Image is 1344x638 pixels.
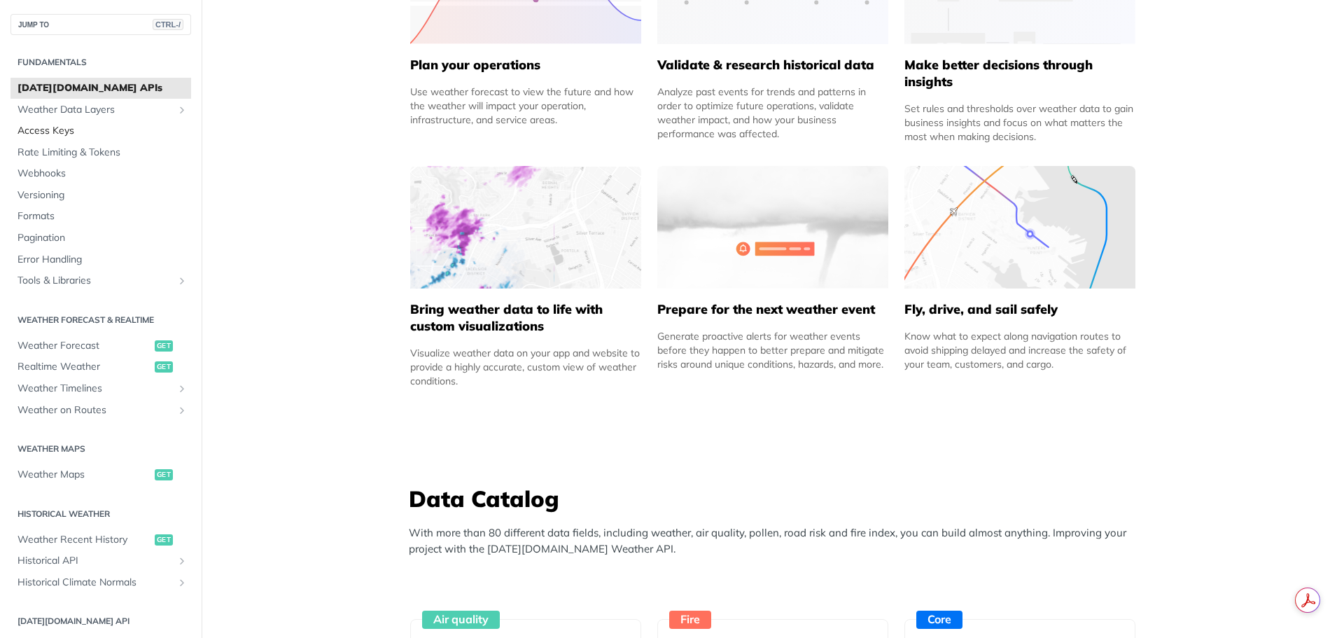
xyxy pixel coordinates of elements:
h2: Fundamentals [10,56,191,69]
a: Historical Climate NormalsShow subpages for Historical Climate Normals [10,572,191,593]
span: Weather Timelines [17,382,173,396]
span: get [155,340,173,352]
span: Realtime Weather [17,360,151,374]
a: Formats [10,206,191,227]
a: Webhooks [10,163,191,184]
a: Weather Recent Historyget [10,529,191,550]
h2: [DATE][DOMAIN_NAME] API [10,615,191,627]
span: get [155,534,173,546]
a: Tools & LibrariesShow subpages for Tools & Libraries [10,270,191,291]
button: Show subpages for Historical API [176,555,188,567]
h2: Weather Maps [10,443,191,455]
a: Realtime Weatherget [10,356,191,377]
a: Pagination [10,228,191,249]
span: Rate Limiting & Tokens [17,146,188,160]
a: Weather Mapsget [10,464,191,485]
span: Pagination [17,231,188,245]
h5: Plan your operations [410,57,641,74]
h2: Historical Weather [10,508,191,520]
div: Air quality [422,611,500,629]
a: Access Keys [10,120,191,141]
span: Weather on Routes [17,403,173,417]
a: Weather on RoutesShow subpages for Weather on Routes [10,400,191,421]
button: Show subpages for Weather on Routes [176,405,188,416]
a: [DATE][DOMAIN_NAME] APIs [10,78,191,99]
span: Access Keys [17,124,188,138]
a: Historical APIShow subpages for Historical API [10,550,191,571]
span: Webhooks [17,167,188,181]
span: [DATE][DOMAIN_NAME] APIs [17,81,188,95]
button: Show subpages for Tools & Libraries [176,275,188,286]
a: Weather TimelinesShow subpages for Weather Timelines [10,378,191,399]
span: Tools & Libraries [17,274,173,288]
div: Core [916,611,962,629]
h5: Validate & research historical data [657,57,888,74]
div: Use weather forecast to view the future and how the weather will impact your operation, infrastru... [410,85,641,127]
a: Weather Data LayersShow subpages for Weather Data Layers [10,99,191,120]
h3: Data Catalog [409,483,1144,514]
button: Show subpages for Weather Timelines [176,383,188,394]
div: Generate proactive alerts for weather events before they happen to better prepare and mitigate ri... [657,329,888,371]
a: Rate Limiting & Tokens [10,142,191,163]
div: Know what to expect along navigation routes to avoid shipping delayed and increase the safety of ... [904,329,1135,371]
h5: Bring weather data to life with custom visualizations [410,301,641,335]
span: get [155,469,173,480]
img: 994b3d6-mask-group-32x.svg [904,166,1135,289]
span: CTRL-/ [153,19,183,30]
span: Error Handling [17,253,188,267]
a: Versioning [10,185,191,206]
span: Historical Climate Normals [17,576,173,590]
h5: Prepare for the next weather event [657,301,888,318]
div: Analyze past events for trends and patterns in order to optimize future operations, validate weat... [657,85,888,141]
span: Weather Recent History [17,533,151,547]
img: 2c0a313-group-496-12x.svg [657,166,888,289]
img: 4463876-group-4982x.svg [410,166,641,289]
div: Visualize weather data on your app and website to provide a highly accurate, custom view of weath... [410,346,641,388]
span: get [155,361,173,373]
button: JUMP TOCTRL-/ [10,14,191,35]
button: Show subpages for Weather Data Layers [176,104,188,116]
p: With more than 80 different data fields, including weather, air quality, pollen, road risk and fi... [409,525,1144,557]
span: Historical API [17,554,173,568]
div: Fire [669,611,711,629]
button: Show subpages for Historical Climate Normals [176,577,188,588]
a: Error Handling [10,249,191,270]
span: Versioning [17,188,188,202]
span: Weather Forecast [17,339,151,353]
span: Weather Data Layers [17,103,173,117]
h5: Make better decisions through insights [904,57,1135,90]
h2: Weather Forecast & realtime [10,314,191,326]
div: Set rules and thresholds over weather data to gain business insights and focus on what matters th... [904,102,1135,144]
a: Weather Forecastget [10,335,191,356]
span: Formats [17,209,188,223]
h5: Fly, drive, and sail safely [904,301,1135,318]
span: Weather Maps [17,468,151,482]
